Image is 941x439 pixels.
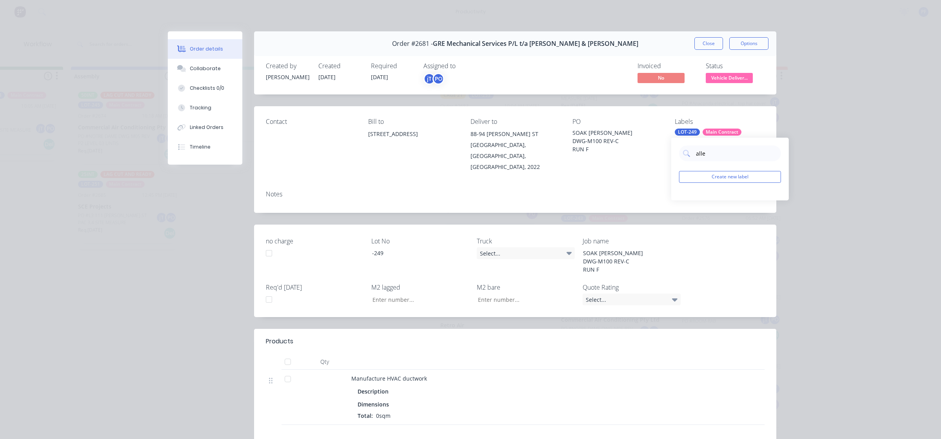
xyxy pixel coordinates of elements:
button: Linked Orders [168,118,242,137]
span: No [638,73,685,83]
div: [GEOGRAPHIC_DATA], [GEOGRAPHIC_DATA], [GEOGRAPHIC_DATA], 2022 [470,140,560,172]
div: -249 [366,247,464,259]
div: Order details [190,45,223,53]
span: [DATE] [371,73,388,81]
span: [DATE] [318,73,336,81]
label: M2 bare [477,283,575,292]
button: Vehicle Deliver... [706,73,753,85]
button: jTPO [423,73,444,85]
div: Deliver to [470,118,560,125]
button: Order details [168,39,242,59]
div: [STREET_ADDRESS] [368,129,458,140]
label: no charge [266,236,364,246]
div: Status [706,62,765,70]
button: Checklists 0/0 [168,78,242,98]
div: Invoiced [638,62,696,70]
div: Created by [266,62,309,70]
div: Tracking [190,104,211,111]
div: Required [371,62,414,70]
label: Lot No [371,236,469,246]
div: Qty [301,354,348,370]
span: GRE Mechanical Services P/L t/a [PERSON_NAME] & [PERSON_NAME] [433,40,638,47]
label: Quote Rating [583,283,681,292]
div: Linked Orders [190,124,223,131]
span: Total: [358,412,373,419]
div: [PERSON_NAME] [266,73,309,81]
button: Timeline [168,137,242,157]
div: PO [432,73,444,85]
div: SOAK [PERSON_NAME] DWG-M100 REV-C RUN F [577,247,675,275]
div: Assigned to [423,62,502,70]
button: Create new label [679,171,781,183]
div: Select... [583,294,681,305]
input: Enter number... [471,294,575,305]
div: Created [318,62,362,70]
div: Notes [266,190,765,198]
div: Timeline [190,143,211,151]
div: [STREET_ADDRESS] [368,129,458,154]
div: Collaborate [190,65,221,72]
span: 0sqm [373,412,394,419]
button: Close [694,37,723,50]
div: Select... [477,247,575,259]
input: Enter number... [366,294,469,305]
span: Vehicle Deliver... [706,73,753,83]
div: Description [358,386,392,397]
div: Products [266,337,293,346]
div: Contact [266,118,356,125]
button: Collaborate [168,59,242,78]
span: Manufacture HVAC ductwork [351,375,427,382]
div: Checklists 0/0 [190,85,224,92]
label: Job name [583,236,681,246]
div: Main Contract [703,129,741,136]
span: Dimensions [358,400,389,408]
div: jT [423,73,435,85]
div: PO [572,118,662,125]
div: 88-94 [PERSON_NAME] ST [470,129,560,140]
label: Req'd [DATE] [266,283,364,292]
label: M2 lagged [371,283,469,292]
div: Bill to [368,118,458,125]
input: Search labels [695,145,777,161]
div: Labels [675,118,765,125]
div: SOAK [PERSON_NAME] DWG-M100 REV-C RUN F [572,129,662,153]
div: 88-94 [PERSON_NAME] ST[GEOGRAPHIC_DATA], [GEOGRAPHIC_DATA], [GEOGRAPHIC_DATA], 2022 [470,129,560,172]
span: Order #2681 - [392,40,433,47]
button: Options [729,37,768,50]
label: Truck [477,236,575,246]
button: Tracking [168,98,242,118]
div: LOT-249 [675,129,700,136]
